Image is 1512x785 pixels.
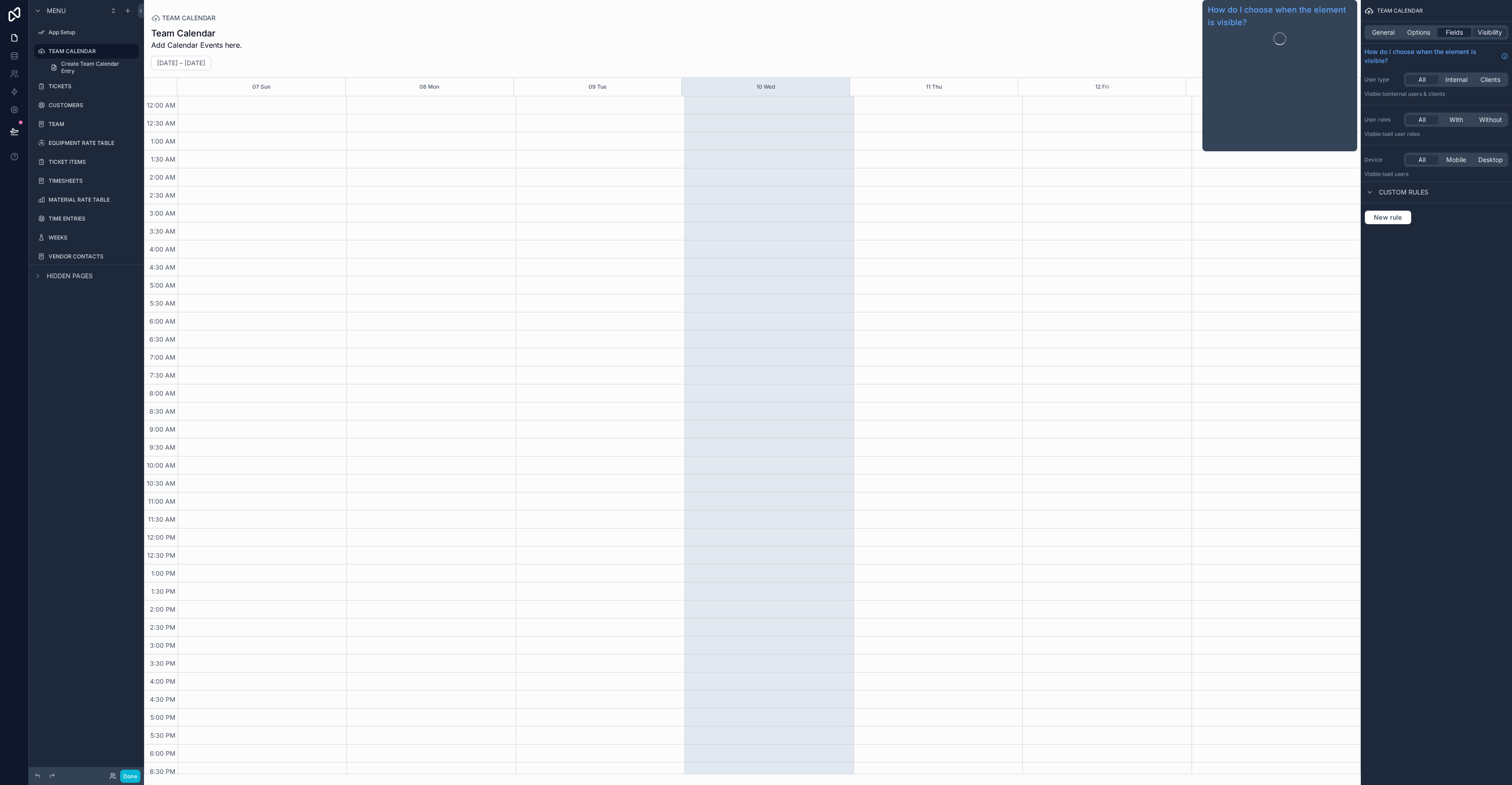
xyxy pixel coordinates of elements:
label: MATERIAL RATE TABLE [49,196,137,203]
span: Desktop [1478,155,1503,164]
span: 1:00 AM [148,137,178,145]
span: 6:00 PM [148,749,178,757]
iframe: Guide [1208,49,1352,148]
span: Internal [1445,75,1467,84]
div: 09 Tue [589,78,607,96]
span: 5:00 AM [148,281,178,289]
span: 6:30 PM [148,767,178,775]
span: 5:30 AM [148,299,178,307]
span: 10:30 AM [144,479,178,487]
a: WEEKS [34,230,139,245]
a: CUSTOMERS [34,98,139,113]
label: User roles [1364,116,1400,123]
span: 7:00 AM [148,353,178,361]
p: Visible to [1364,90,1508,98]
p: Visible to [1364,131,1508,138]
span: General [1372,28,1395,37]
span: all users [1387,171,1408,177]
button: New rule [1364,210,1412,225]
span: Visibility [1478,28,1502,37]
span: 9:30 AM [147,443,178,451]
span: 12:30 AM [144,119,178,127]
span: 1:30 PM [149,587,178,595]
span: 8:00 AM [147,389,178,397]
span: 5:30 PM [148,731,178,739]
span: Without [1479,115,1502,124]
label: WEEKS [49,234,137,241]
span: Hidden pages [47,271,93,280]
span: Mobile [1446,155,1466,164]
span: 6:00 AM [147,317,178,325]
span: How do I choose when the element is visible? [1364,47,1498,65]
span: 3:30 AM [147,227,178,235]
span: 10:00 AM [144,461,178,469]
span: Fields [1446,28,1463,37]
span: 5:00 PM [148,713,178,721]
span: 11:30 AM [146,515,178,523]
button: 07 Sun [252,78,270,96]
span: 7:30 AM [148,371,178,379]
a: MATERIAL RATE TABLE [34,193,139,207]
h1: Team Calendar [151,27,242,40]
label: VENDOR CONTACTS [49,253,137,260]
label: CUSTOMERS [49,102,137,109]
button: Done [120,770,140,783]
span: Options [1407,28,1430,37]
a: TEAM CALENDAR [151,14,216,23]
a: EQUIPMENT RATE TABLE [34,136,139,150]
a: TEAM [34,117,139,131]
label: TICKET ITEMS [49,158,137,166]
span: 1:30 AM [148,155,178,163]
span: 3:30 PM [148,659,178,667]
span: 11:00 AM [146,497,178,505]
span: Custom rules [1379,188,1428,197]
span: 9:00 AM [147,425,178,433]
span: 12:30 PM [145,551,178,559]
span: 3:00 AM [147,209,178,217]
span: All [1418,155,1426,164]
span: 6:30 AM [147,335,178,343]
button: 08 Mon [419,78,439,96]
span: With [1449,115,1463,124]
span: All [1418,75,1426,84]
label: EQUIPMENT RATE TABLE [49,140,137,147]
span: Add Calendar Events here. [151,40,242,50]
span: 4:30 AM [147,263,178,271]
a: TIME ENTRIES [34,212,139,226]
h2: [DATE] – [DATE] [157,59,205,68]
label: Device [1364,156,1400,163]
a: TICKET ITEMS [34,155,139,169]
span: 2:00 AM [147,173,178,181]
span: 4:30 PM [148,695,178,703]
span: Internal users & clients [1387,90,1445,97]
span: TEAM CALENDAR [162,14,216,23]
span: 2:30 AM [147,191,178,199]
span: 2:00 PM [148,605,178,613]
span: All user roles [1387,131,1420,137]
span: New rule [1370,213,1406,221]
button: 11 Thu [926,78,942,96]
label: TEAM [49,121,137,128]
span: TEAM CALENDAR [1377,7,1423,14]
a: TIMESHEETS [34,174,139,188]
span: 2:30 PM [148,623,178,631]
span: All [1418,115,1426,124]
button: 12 Fri [1095,78,1109,96]
span: 4:00 PM [148,677,178,685]
span: 8:30 AM [147,407,178,415]
span: 1:00 PM [149,569,178,577]
button: 10 Wed [756,78,775,96]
